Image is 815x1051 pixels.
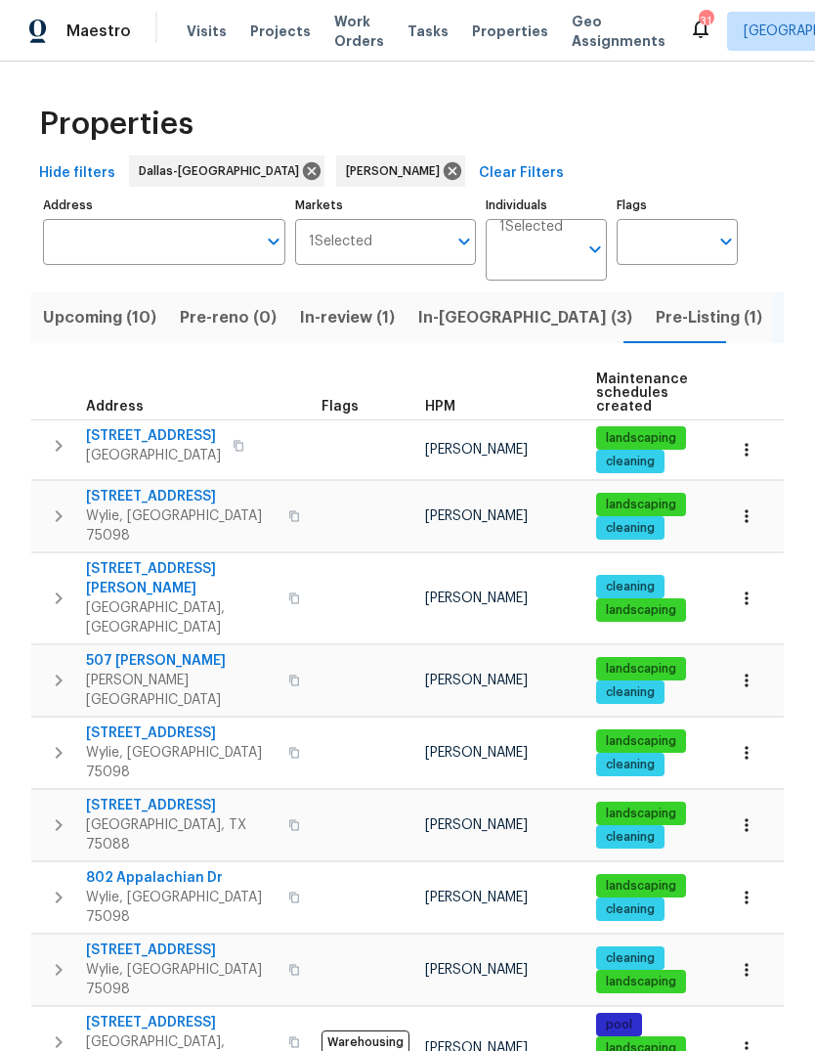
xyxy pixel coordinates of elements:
span: Wylie, [GEOGRAPHIC_DATA] 75098 [86,960,277,999]
span: cleaning [598,829,663,846]
span: Dallas-[GEOGRAPHIC_DATA] [139,161,307,181]
span: Pre-reno (0) [180,304,277,331]
span: cleaning [598,950,663,967]
span: 507 [PERSON_NAME] [86,651,277,671]
span: Maintenance schedules created [596,372,688,414]
div: [PERSON_NAME] [336,155,465,187]
span: [PERSON_NAME] [425,818,528,832]
span: [STREET_ADDRESS] [86,796,277,815]
span: [STREET_ADDRESS] [86,723,277,743]
span: landscaping [598,602,684,619]
span: HPM [425,400,455,414]
span: Work Orders [334,12,384,51]
span: [GEOGRAPHIC_DATA], [GEOGRAPHIC_DATA] [86,598,277,637]
span: landscaping [598,733,684,750]
button: Open [450,228,478,255]
span: 802 Appalachian Dr [86,868,277,888]
span: Properties [39,114,193,134]
span: [PERSON_NAME] [425,443,528,457]
span: cleaning [598,901,663,918]
span: cleaning [598,520,663,537]
span: [PERSON_NAME] [425,674,528,687]
span: In-review (1) [300,304,395,331]
span: Visits [187,22,227,41]
span: [PERSON_NAME] [425,509,528,523]
span: [PERSON_NAME] [425,963,528,977]
button: Hide filters [31,155,123,192]
button: Open [581,236,609,263]
span: landscaping [598,974,684,990]
span: cleaning [598,579,663,595]
div: Dallas-[GEOGRAPHIC_DATA] [129,155,324,187]
span: landscaping [598,878,684,895]
span: [STREET_ADDRESS] [86,426,221,446]
span: Maestro [66,22,131,41]
span: Hide filters [39,161,115,186]
button: Clear Filters [471,155,572,192]
span: Tasks [407,24,449,38]
span: Wylie, [GEOGRAPHIC_DATA] 75098 [86,743,277,782]
span: cleaning [598,684,663,701]
span: [STREET_ADDRESS] [86,487,277,506]
span: Geo Assignments [572,12,665,51]
span: [PERSON_NAME] [425,746,528,760]
div: 31 [699,12,712,31]
span: [GEOGRAPHIC_DATA] [86,446,221,465]
span: cleaning [598,454,663,470]
span: In-[GEOGRAPHIC_DATA] (3) [418,304,632,331]
label: Flags [617,199,738,211]
span: [PERSON_NAME] [346,161,448,181]
span: pool [598,1017,640,1033]
span: [STREET_ADDRESS] [86,1013,277,1032]
span: landscaping [598,806,684,822]
span: Clear Filters [479,161,564,186]
label: Markets [295,199,477,211]
span: [STREET_ADDRESS] [86,941,277,960]
span: landscaping [598,430,684,447]
label: Address [43,199,285,211]
span: [PERSON_NAME][GEOGRAPHIC_DATA] [86,671,277,710]
button: Open [260,228,287,255]
span: Address [86,400,144,414]
span: landscaping [598,497,684,513]
span: Wylie, [GEOGRAPHIC_DATA] 75098 [86,888,277,927]
span: [STREET_ADDRESS][PERSON_NAME] [86,559,277,598]
span: [PERSON_NAME] [425,591,528,605]
span: landscaping [598,661,684,678]
span: Wylie, [GEOGRAPHIC_DATA] 75098 [86,506,277,546]
span: [PERSON_NAME] [425,891,528,904]
span: [GEOGRAPHIC_DATA], TX 75088 [86,815,277,854]
label: Individuals [486,199,607,211]
span: Upcoming (10) [43,304,156,331]
button: Open [712,228,740,255]
span: Flags [322,400,359,414]
span: 1 Selected [499,219,563,236]
span: Projects [250,22,311,41]
span: cleaning [598,757,663,773]
span: Pre-Listing (1) [656,304,762,331]
span: 1 Selected [309,234,372,250]
span: Properties [472,22,548,41]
